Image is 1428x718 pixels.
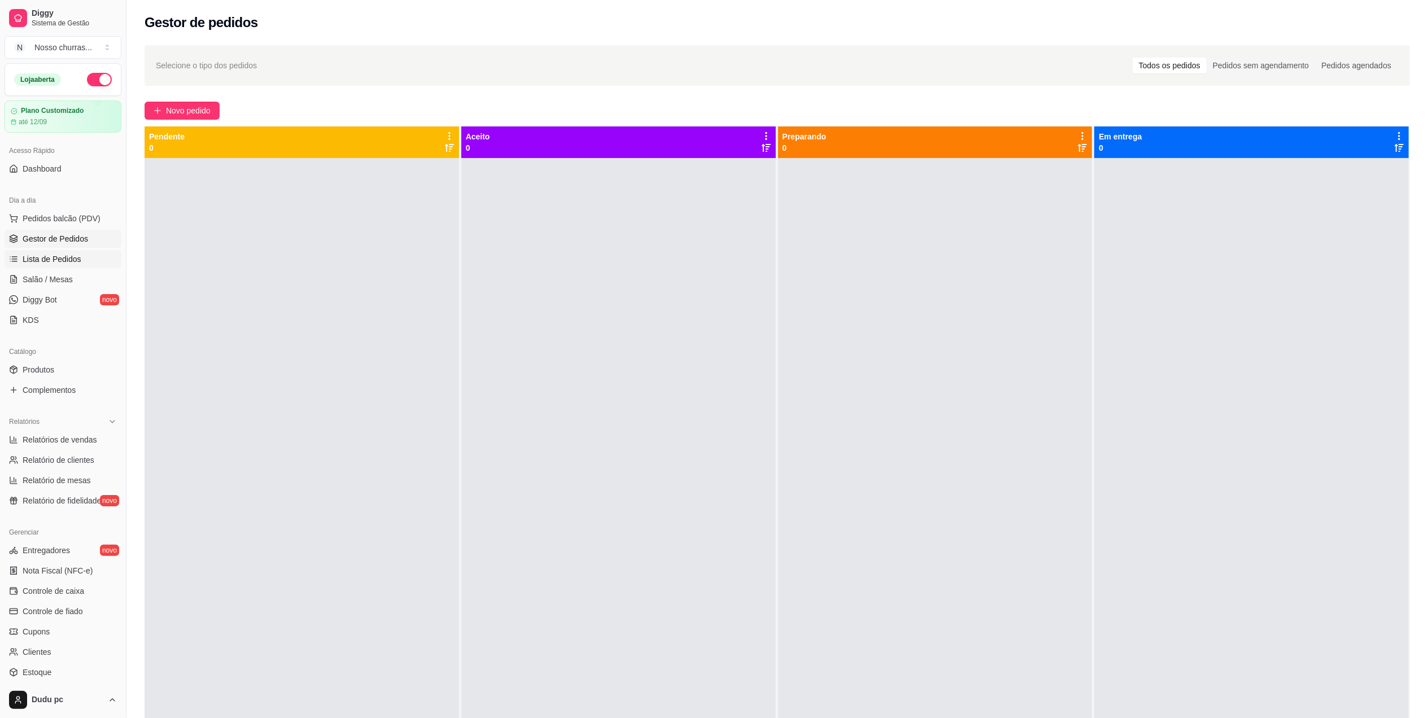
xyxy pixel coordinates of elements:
[32,19,117,28] span: Sistema de Gestão
[1099,131,1142,142] p: Em entrega
[23,364,54,375] span: Produtos
[5,270,121,288] a: Salão / Mesas
[5,209,121,227] button: Pedidos balcão (PDV)
[5,431,121,449] a: Relatórios de vendas
[166,104,211,117] span: Novo pedido
[5,562,121,580] a: Nota Fiscal (NFC-e)
[783,142,827,154] p: 0
[149,131,185,142] p: Pendente
[466,142,490,154] p: 0
[1207,58,1315,73] div: Pedidos sem agendamento
[149,142,185,154] p: 0
[14,73,61,86] div: Loja aberta
[154,107,161,115] span: plus
[5,36,121,59] button: Select a team
[5,160,121,178] a: Dashboard
[5,623,121,641] a: Cupons
[5,230,121,248] a: Gestor de Pedidos
[23,294,57,305] span: Diggy Bot
[466,131,490,142] p: Aceito
[23,434,97,445] span: Relatórios de vendas
[5,643,121,661] a: Clientes
[5,142,121,160] div: Acesso Rápido
[23,475,91,486] span: Relatório de mesas
[23,565,93,576] span: Nota Fiscal (NFC-e)
[5,663,121,681] a: Estoque
[23,585,84,597] span: Controle de caixa
[23,545,70,556] span: Entregadores
[32,695,103,705] span: Dudu pc
[5,100,121,133] a: Plano Customizadoaté 12/09
[5,451,121,469] a: Relatório de clientes
[5,5,121,32] a: DiggySistema de Gestão
[23,274,73,285] span: Salão / Mesas
[32,8,117,19] span: Diggy
[23,667,51,678] span: Estoque
[145,102,220,120] button: Novo pedido
[5,541,121,559] a: Entregadoresnovo
[5,311,121,329] a: KDS
[145,14,258,32] h2: Gestor de pedidos
[19,117,47,126] article: até 12/09
[5,492,121,510] a: Relatório de fidelidadenovo
[23,314,39,326] span: KDS
[783,131,827,142] p: Preparando
[5,523,121,541] div: Gerenciar
[23,253,81,265] span: Lista de Pedidos
[23,495,101,506] span: Relatório de fidelidade
[5,582,121,600] a: Controle de caixa
[23,233,88,244] span: Gestor de Pedidos
[23,384,76,396] span: Complementos
[21,107,84,115] article: Plano Customizado
[9,417,40,426] span: Relatórios
[23,213,101,224] span: Pedidos balcão (PDV)
[1133,58,1207,73] div: Todos os pedidos
[23,606,83,617] span: Controle de fiado
[87,73,112,86] button: Alterar Status
[5,602,121,620] a: Controle de fiado
[14,42,25,53] span: N
[1099,142,1142,154] p: 0
[23,454,94,466] span: Relatório de clientes
[5,250,121,268] a: Lista de Pedidos
[156,59,257,72] span: Selecione o tipo dos pedidos
[5,191,121,209] div: Dia a dia
[5,686,121,713] button: Dudu pc
[5,381,121,399] a: Complementos
[23,163,62,174] span: Dashboard
[34,42,92,53] div: Nosso churras ...
[5,361,121,379] a: Produtos
[1315,58,1398,73] div: Pedidos agendados
[5,291,121,309] a: Diggy Botnovo
[23,626,50,637] span: Cupons
[5,343,121,361] div: Catálogo
[23,646,51,658] span: Clientes
[5,471,121,489] a: Relatório de mesas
